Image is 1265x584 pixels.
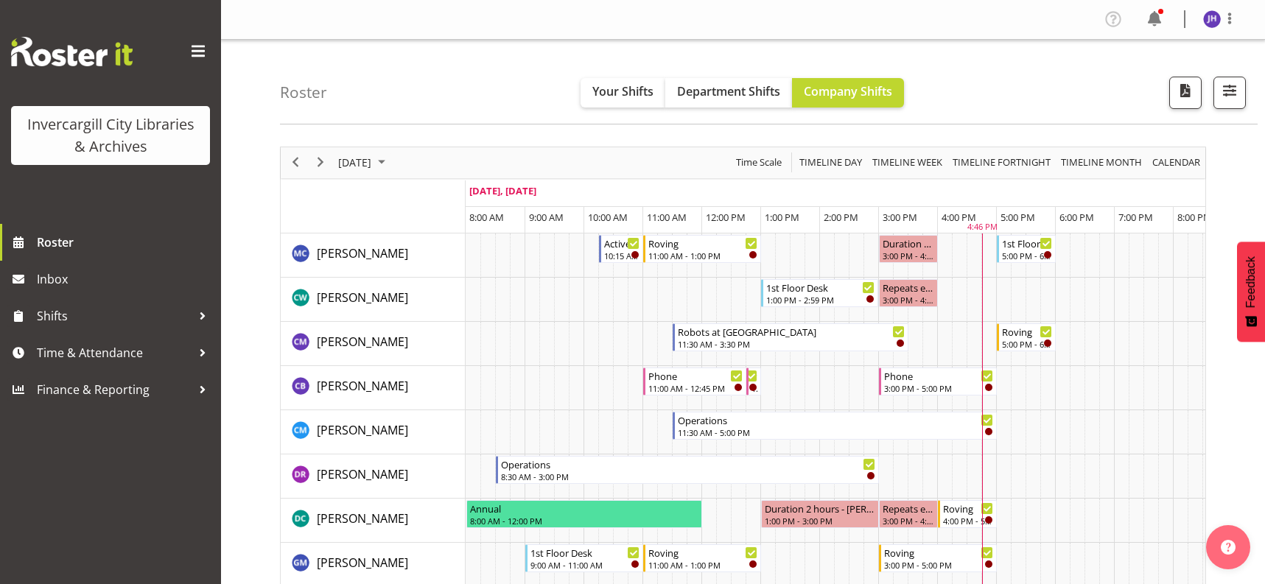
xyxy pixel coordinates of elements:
[530,545,639,560] div: 1st Floor Desk
[879,544,997,572] div: Gabriel McKay Smith"s event - Roving Begin From Tuesday, September 30, 2025 at 3:00:00 PM GMT+13:...
[766,294,875,306] div: 1:00 PM - 2:59 PM
[1151,153,1202,172] span: calendar
[501,471,875,482] div: 8:30 AM - 3:00 PM
[37,342,192,364] span: Time & Attendance
[26,113,195,158] div: Invercargill City Libraries & Archives
[883,515,934,527] div: 3:00 PM - 4:00 PM
[678,412,993,427] div: Operations
[678,324,905,339] div: Robots at [GEOGRAPHIC_DATA]
[884,545,993,560] div: Roving
[951,153,1052,172] span: Timeline Fortnight
[1150,153,1203,172] button: Month
[496,456,879,484] div: Debra Robinson"s event - Operations Begin From Tuesday, September 30, 2025 at 8:30:00 AM GMT+13:0...
[1002,250,1052,261] div: 5:00 PM - 6:00 PM
[943,515,993,527] div: 4:00 PM - 5:00 PM
[1203,10,1221,28] img: jill-harpur11666.jpg
[1213,77,1246,109] button: Filter Shifts
[469,211,504,224] span: 8:00 AM
[879,500,938,528] div: Donald Cunningham"s event - Repeats every tuesday - Donald Cunningham Begin From Tuesday, Septemb...
[950,153,1054,172] button: Fortnight
[761,500,879,528] div: Donald Cunningham"s event - Duration 2 hours - Donald Cunningham Begin From Tuesday, September 30...
[281,499,466,543] td: Donald Cunningham resource
[317,554,408,571] a: [PERSON_NAME]
[678,338,905,350] div: 11:30 AM - 3:30 PM
[317,510,408,527] a: [PERSON_NAME]
[281,278,466,322] td: Catherine Wilson resource
[599,235,643,263] div: Aurora Catu"s event - Active Rhyming Begin From Tuesday, September 30, 2025 at 10:15:00 AM GMT+13...
[281,322,466,366] td: Chamique Mamolo resource
[967,221,998,233] div: 4:46 PM
[997,235,1056,263] div: Aurora Catu"s event - 1st Floor Desk Begin From Tuesday, September 30, 2025 at 5:00:00 PM GMT+13:...
[997,323,1056,351] div: Chamique Mamolo"s event - Roving Begin From Tuesday, September 30, 2025 at 5:00:00 PM GMT+13:00 E...
[317,377,408,395] a: [PERSON_NAME]
[1118,211,1153,224] span: 7:00 PM
[11,37,133,66] img: Rosterit website logo
[337,153,373,172] span: [DATE]
[1177,211,1212,224] span: 8:00 PM
[746,367,761,395] div: Chris Broad"s event - Phone Begin From Tuesday, September 30, 2025 at 12:45:00 PM GMT+13:00 Ends ...
[1002,236,1052,250] div: 1st Floor Desk
[798,153,863,172] span: Timeline Day
[766,280,875,295] div: 1st Floor Desk
[673,412,997,440] div: Cindy Mulrooney"s event - Operations Begin From Tuesday, September 30, 2025 at 11:30:00 AM GMT+13...
[1059,211,1094,224] span: 6:00 PM
[336,153,392,172] button: September 2025
[581,78,665,108] button: Your Shifts
[466,500,702,528] div: Donald Cunningham"s event - Annual Begin From Tuesday, September 30, 2025 at 8:00:00 AM GMT+13:00...
[604,250,639,261] div: 10:15 AM - 11:00 AM
[647,211,687,224] span: 11:00 AM
[604,236,639,250] div: Active Rhyming
[765,515,875,527] div: 1:00 PM - 3:00 PM
[1244,256,1258,308] span: Feedback
[470,515,698,527] div: 8:00 AM - 12:00 PM
[883,250,934,261] div: 3:00 PM - 4:00 PM
[879,367,997,395] div: Chris Broad"s event - Phone Begin From Tuesday, September 30, 2025 at 3:00:00 PM GMT+13:00 Ends A...
[677,83,780,99] span: Department Shifts
[765,211,799,224] span: 1:00 PM
[317,378,408,394] span: [PERSON_NAME]
[281,233,466,278] td: Aurora Catu resource
[317,465,408,483] a: [PERSON_NAME]
[706,211,746,224] span: 12:00 PM
[311,153,331,172] button: Next
[588,211,628,224] span: 10:00 AM
[470,501,698,516] div: Annual
[317,555,408,571] span: [PERSON_NAME]
[317,289,408,306] a: [PERSON_NAME]
[317,334,408,350] span: [PERSON_NAME]
[648,236,757,250] div: Roving
[317,245,408,261] span: [PERSON_NAME]
[286,153,306,172] button: Previous
[883,294,934,306] div: 3:00 PM - 4:00 PM
[884,382,993,394] div: 3:00 PM - 5:00 PM
[1001,211,1035,224] span: 5:00 PM
[761,279,878,307] div: Catherine Wilson"s event - 1st Floor Desk Begin From Tuesday, September 30, 2025 at 1:00:00 PM GM...
[643,367,746,395] div: Chris Broad"s event - Phone Begin From Tuesday, September 30, 2025 at 11:00:00 AM GMT+13:00 Ends ...
[824,211,858,224] span: 2:00 PM
[751,382,757,394] div: 12:45 PM - 1:00 PM
[643,235,761,263] div: Aurora Catu"s event - Roving Begin From Tuesday, September 30, 2025 at 11:00:00 AM GMT+13:00 Ends...
[648,368,743,383] div: Phone
[648,545,757,560] div: Roving
[943,501,993,516] div: Roving
[938,500,997,528] div: Donald Cunningham"s event - Roving Begin From Tuesday, September 30, 2025 at 4:00:00 PM GMT+13:00...
[333,147,394,178] div: September 30, 2025
[883,236,934,250] div: Duration 1 hours - [PERSON_NAME]
[1059,153,1145,172] button: Timeline Month
[884,368,993,383] div: Phone
[648,250,757,261] div: 11:00 AM - 1:00 PM
[643,544,761,572] div: Gabriel McKay Smith"s event - Roving Begin From Tuesday, September 30, 2025 at 11:00:00 AM GMT+13...
[308,147,333,178] div: next period
[879,235,938,263] div: Aurora Catu"s event - Duration 1 hours - Aurora Catu Begin From Tuesday, September 30, 2025 at 3:...
[648,382,743,394] div: 11:00 AM - 12:45 PM
[37,268,214,290] span: Inbox
[529,211,564,224] span: 9:00 AM
[942,211,976,224] span: 4:00 PM
[804,83,892,99] span: Company Shifts
[317,333,408,351] a: [PERSON_NAME]
[501,457,875,471] div: Operations
[797,153,865,172] button: Timeline Day
[530,559,639,571] div: 9:00 AM - 11:00 AM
